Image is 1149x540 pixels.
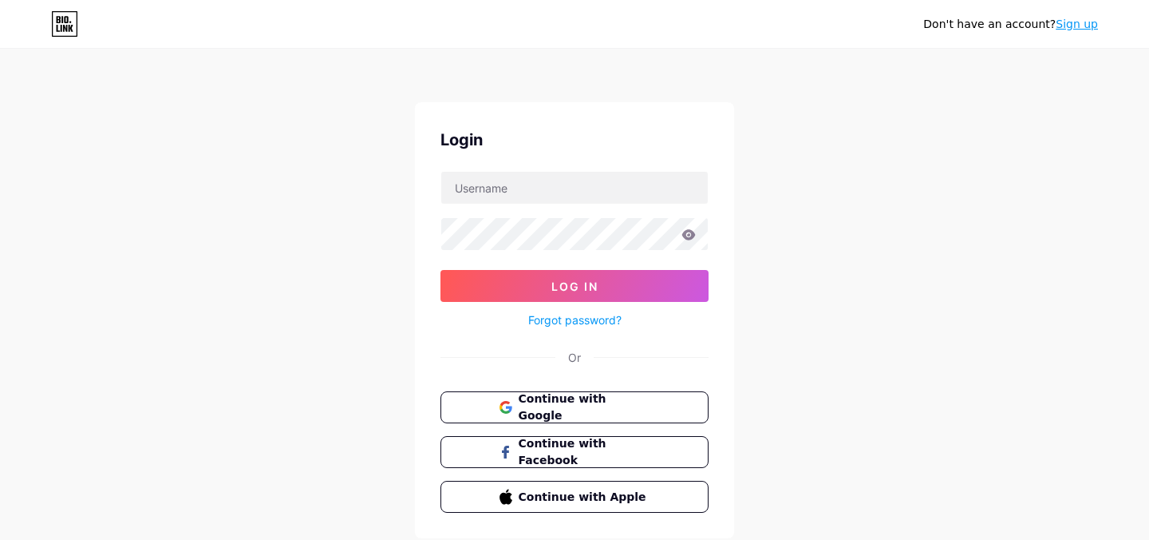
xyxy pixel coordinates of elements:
[440,391,709,423] button: Continue with Google
[1056,18,1098,30] a: Sign up
[441,172,708,204] input: Username
[440,481,709,513] button: Continue with Apple
[923,16,1098,33] div: Don't have an account?
[440,270,709,302] button: Log In
[519,489,650,506] span: Continue with Apple
[440,128,709,152] div: Login
[519,435,650,469] span: Continue with Facebook
[440,436,709,468] button: Continue with Facebook
[519,391,650,424] span: Continue with Google
[528,312,622,328] a: Forgot password?
[568,349,581,366] div: Or
[551,280,598,293] span: Log In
